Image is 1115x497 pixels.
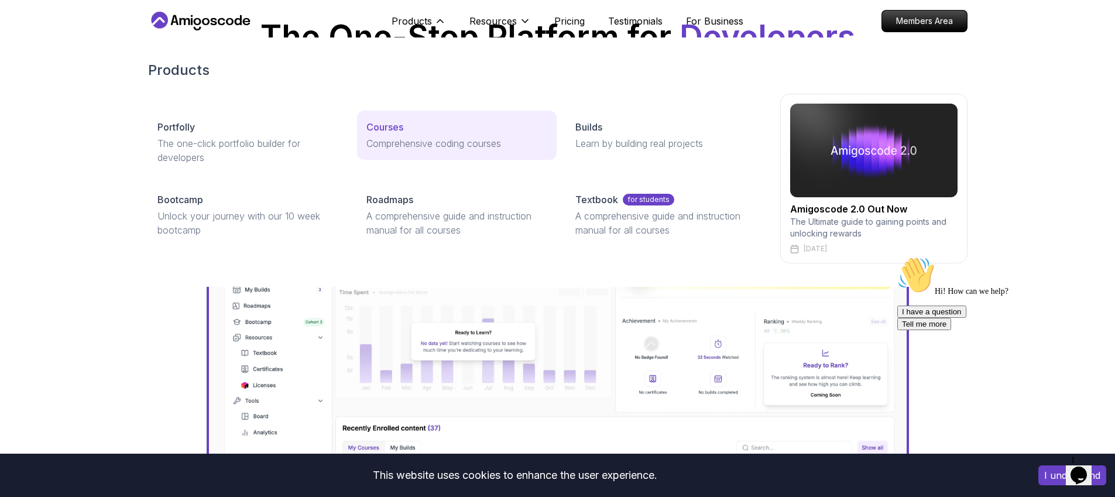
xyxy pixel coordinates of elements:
button: Products [392,14,446,37]
p: A comprehensive guide and instruction manual for all courses [366,209,547,237]
button: Accept cookies [1038,465,1106,485]
a: Pricing [554,14,585,28]
button: I have a question [5,54,74,66]
p: Unlock your journey with our 10 week bootcamp [157,209,338,237]
button: Tell me more [5,66,59,78]
p: Builds [575,120,602,134]
p: The Ultimate guide to gaining points and unlocking rewards [790,216,958,239]
p: [DATE] [804,244,827,253]
h2: Products [148,61,968,80]
div: 👋Hi! How can we help?I have a questionTell me more [5,5,215,78]
p: for students [623,194,674,205]
p: Members Area [882,11,967,32]
p: A comprehensive guide and instruction manual for all courses [575,209,756,237]
p: Bootcamp [157,193,203,207]
a: Textbookfor studentsA comprehensive guide and instruction manual for all courses [566,183,766,246]
a: BootcampUnlock your journey with our 10 week bootcamp [148,183,348,246]
div: This website uses cookies to enhance the user experience. [9,462,1021,488]
img: amigoscode 2.0 [790,104,958,197]
a: Testimonials [608,14,663,28]
a: For Business [686,14,743,28]
p: Resources [469,14,517,28]
p: Learn by building real projects [575,136,756,150]
a: PortfollyThe one-click portfolio builder for developers [148,111,348,174]
p: Comprehensive coding courses [366,136,547,150]
p: Products [392,14,432,28]
p: Courses [366,120,403,134]
a: RoadmapsA comprehensive guide and instruction manual for all courses [357,183,557,246]
h2: Amigoscode 2.0 Out Now [790,202,958,216]
img: :wave: [5,5,42,42]
a: BuildsLearn by building real projects [566,111,766,160]
p: Textbook [575,193,618,207]
p: Roadmaps [366,193,413,207]
span: Hi! How can we help? [5,35,116,44]
iframe: chat widget [1066,450,1103,485]
a: Members Area [881,10,968,32]
iframe: chat widget [893,252,1103,444]
p: The one-click portfolio builder for developers [157,136,338,164]
p: Portfolly [157,120,195,134]
a: CoursesComprehensive coding courses [357,111,557,160]
button: Resources [469,14,531,37]
a: amigoscode 2.0Amigoscode 2.0 Out NowThe Ultimate guide to gaining points and unlocking rewards[DATE] [780,94,968,263]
